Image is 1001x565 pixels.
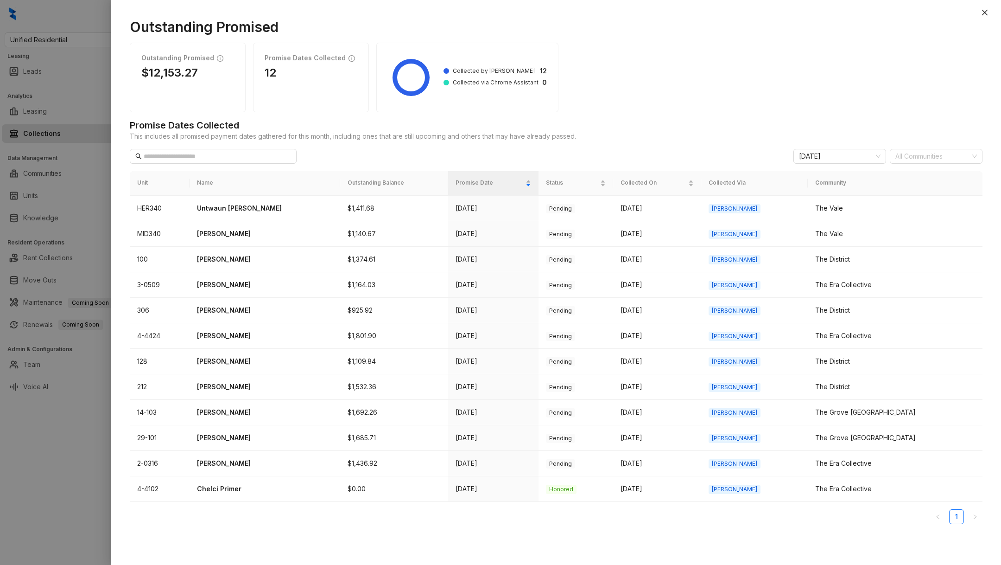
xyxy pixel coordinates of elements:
div: The Era Collective [815,331,975,341]
li: Previous Page [931,509,945,524]
th: Collected Via [701,171,808,196]
span: [PERSON_NAME] [709,357,760,366]
div: The Grove [GEOGRAPHIC_DATA] [815,407,975,417]
td: $925.92 [340,298,448,323]
span: info-circle [217,54,223,62]
td: $1,374.61 [340,247,448,272]
span: Pending [546,357,575,366]
span: Pending [546,204,575,213]
td: [DATE] [613,476,702,502]
th: Unit [130,171,190,196]
td: [DATE] [613,196,702,221]
h1: Outstanding Promised [130,19,982,35]
p: [PERSON_NAME] [197,356,333,366]
span: Collected via Chrome Assistant [453,78,539,87]
td: 306 [130,298,190,323]
p: [PERSON_NAME] [197,254,333,264]
div: The District [815,356,975,366]
h1: 12 [265,66,357,79]
span: Pending [546,306,575,315]
td: [DATE] [613,221,702,247]
td: $1,164.03 [340,272,448,298]
th: Community [808,171,982,196]
p: [PERSON_NAME] [197,433,333,443]
td: [DATE] [448,298,539,323]
button: left [931,509,945,524]
th: Status [539,171,613,196]
span: [PERSON_NAME] [709,434,760,443]
td: 212 [130,374,190,400]
td: [DATE] [448,425,539,451]
td: [DATE] [448,221,539,247]
div: The Era Collective [815,280,975,290]
td: $1,532.36 [340,374,448,400]
span: Pending [546,383,575,392]
td: $1,140.67 [340,221,448,247]
div: The Grove [GEOGRAPHIC_DATA] [815,433,975,443]
span: This includes all promised payment dates gathered for this month, including ones that are still u... [130,131,982,141]
span: [PERSON_NAME] [709,383,760,392]
td: [DATE] [613,272,702,298]
p: [PERSON_NAME] [197,229,333,239]
td: $1,411.68 [340,196,448,221]
div: The District [815,254,975,264]
span: Pending [546,459,575,469]
td: MID340 [130,221,190,247]
span: [PERSON_NAME] [709,204,760,213]
h1: Outstanding Promised [141,54,214,62]
span: Pending [546,332,575,341]
td: 4-4102 [130,476,190,502]
span: [PERSON_NAME] [709,332,760,341]
span: Pending [546,408,575,417]
li: 1 [949,509,964,524]
span: right [972,514,978,520]
span: info-circle [348,54,355,62]
p: [PERSON_NAME] [197,458,333,469]
span: Collected On [621,179,687,187]
span: [PERSON_NAME] [709,459,760,469]
td: [DATE] [613,400,702,425]
td: [DATE] [448,400,539,425]
span: [PERSON_NAME] [709,281,760,290]
td: 29-101 [130,425,190,451]
g: Collected by Kelsey: 12 [393,59,430,96]
td: HER340 [130,196,190,221]
h1: $12,153.27 [141,66,234,79]
td: $1,692.26 [340,400,448,425]
td: [DATE] [613,451,702,476]
td: $1,801.90 [340,323,448,349]
td: $1,436.92 [340,451,448,476]
td: [DATE] [448,323,539,349]
p: [PERSON_NAME] [197,407,333,417]
td: [DATE] [613,425,702,451]
td: $1,685.71 [340,425,448,451]
td: 3-0509 [130,272,190,298]
span: Honored [546,485,577,494]
td: [DATE] [613,298,702,323]
a: 1 [950,510,963,524]
span: [PERSON_NAME] [709,306,760,315]
td: [DATE] [613,374,702,400]
span: Collected by [PERSON_NAME] [453,67,535,75]
span: September 2025 [799,149,881,163]
p: Untwaun [PERSON_NAME] [197,203,333,213]
div: The Vale [815,229,975,239]
td: 100 [130,247,190,272]
th: Collected On [613,171,702,196]
td: [DATE] [448,272,539,298]
p: [PERSON_NAME] [197,382,333,392]
span: Pending [546,281,575,290]
button: Close [979,7,990,18]
span: Pending [546,434,575,443]
td: [DATE] [448,196,539,221]
td: 2-0316 [130,451,190,476]
td: [DATE] [613,323,702,349]
span: [PERSON_NAME] [709,230,760,239]
button: right [968,509,982,524]
td: 128 [130,349,190,374]
div: The Vale [815,203,975,213]
p: [PERSON_NAME] [197,305,333,315]
strong: 0 [542,77,547,87]
div: The Era Collective [815,484,975,494]
span: [PERSON_NAME] [709,485,760,494]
